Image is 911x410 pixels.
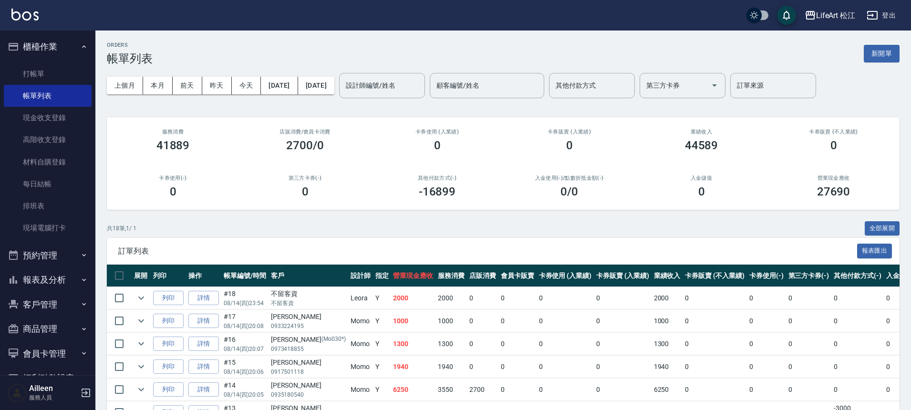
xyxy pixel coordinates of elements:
[786,287,832,309] td: 0
[224,390,266,399] p: 08/14 (四) 20:05
[515,175,624,181] h2: 入金使用(-) /點數折抵金額(-)
[816,10,856,21] div: LifeArt 松江
[537,356,594,378] td: 0
[779,129,888,135] h2: 卡券販賣 (不入業績)
[4,107,92,129] a: 現金收支登錄
[153,359,184,374] button: 列印
[348,379,373,401] td: Momo
[11,9,39,20] img: Logo
[170,185,176,198] h3: 0
[498,356,537,378] td: 0
[221,356,269,378] td: #15
[4,243,92,268] button: 預約管理
[652,379,683,401] td: 6250
[647,175,756,181] h2: 入金儲值
[134,359,148,374] button: expand row
[467,356,498,378] td: 0
[188,382,219,397] a: 詳情
[594,333,652,355] td: 0
[271,368,346,376] p: 0917501118
[153,382,184,397] button: 列印
[224,322,266,330] p: 08/14 (四) 20:08
[4,151,92,173] a: 材料自購登錄
[467,333,498,355] td: 0
[515,129,624,135] h2: 卡券販賣 (入業績)
[747,310,786,332] td: 0
[747,265,786,287] th: 卡券使用(-)
[4,63,92,85] a: 打帳單
[594,356,652,378] td: 0
[434,139,441,152] h3: 0
[4,366,92,390] button: 紅利點數設定
[224,299,266,307] p: 08/14 (四) 23:54
[302,185,309,198] h3: 0
[652,333,683,355] td: 1300
[864,45,900,62] button: 新開單
[537,265,594,287] th: 卡券使用 (入業績)
[4,267,92,292] button: 報表及分析
[221,310,269,332] td: #17
[831,310,884,332] td: 0
[4,317,92,341] button: 商品管理
[831,265,884,287] th: 其他付款方式(-)
[202,77,232,94] button: 昨天
[271,322,346,330] p: 0933224195
[107,52,153,65] h3: 帳單列表
[467,265,498,287] th: 店販消費
[271,390,346,399] p: 0935180540
[831,333,884,355] td: 0
[4,217,92,239] a: 現場電腦打卡
[831,287,884,309] td: 0
[271,358,346,368] div: [PERSON_NAME]
[153,314,184,328] button: 列印
[4,129,92,151] a: 高階收支登錄
[221,265,269,287] th: 帳單編號/時間
[498,287,537,309] td: 0
[435,310,467,332] td: 1000
[817,185,850,198] h3: 27690
[777,6,796,25] button: save
[383,175,492,181] h2: 其他付款方式(-)
[498,310,537,332] td: 0
[107,224,136,233] p: 共 18 筆, 1 / 1
[153,337,184,351] button: 列印
[298,77,334,94] button: [DATE]
[321,335,346,345] p: (Mo030*)
[831,356,884,378] td: 0
[594,310,652,332] td: 0
[221,333,269,355] td: #16
[250,175,360,181] h2: 第三方卡券(-)
[857,246,892,255] a: 報表匯出
[652,287,683,309] td: 2000
[537,310,594,332] td: 0
[467,287,498,309] td: 0
[188,359,219,374] a: 詳情
[435,287,467,309] td: 2000
[271,380,346,390] div: [PERSON_NAME]
[107,77,143,94] button: 上個月
[4,292,92,317] button: 客戶管理
[830,139,837,152] h3: 0
[224,368,266,376] p: 08/14 (四) 20:06
[652,356,683,378] td: 1940
[435,356,467,378] td: 1940
[107,42,153,48] h2: ORDERS
[537,287,594,309] td: 0
[683,265,746,287] th: 卡券販賣 (不入業績)
[8,383,27,402] img: Person
[151,265,186,287] th: 列印
[864,49,900,58] a: 新開單
[698,185,705,198] h3: 0
[391,265,435,287] th: 營業現金應收
[779,175,888,181] h2: 營業現金應收
[391,310,435,332] td: 1000
[467,310,498,332] td: 0
[232,77,261,94] button: 今天
[118,175,228,181] h2: 卡券使用(-)
[786,310,832,332] td: 0
[186,265,221,287] th: 操作
[224,345,266,353] p: 08/14 (四) 20:07
[4,85,92,107] a: 帳單列表
[537,379,594,401] td: 0
[652,265,683,287] th: 業績收入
